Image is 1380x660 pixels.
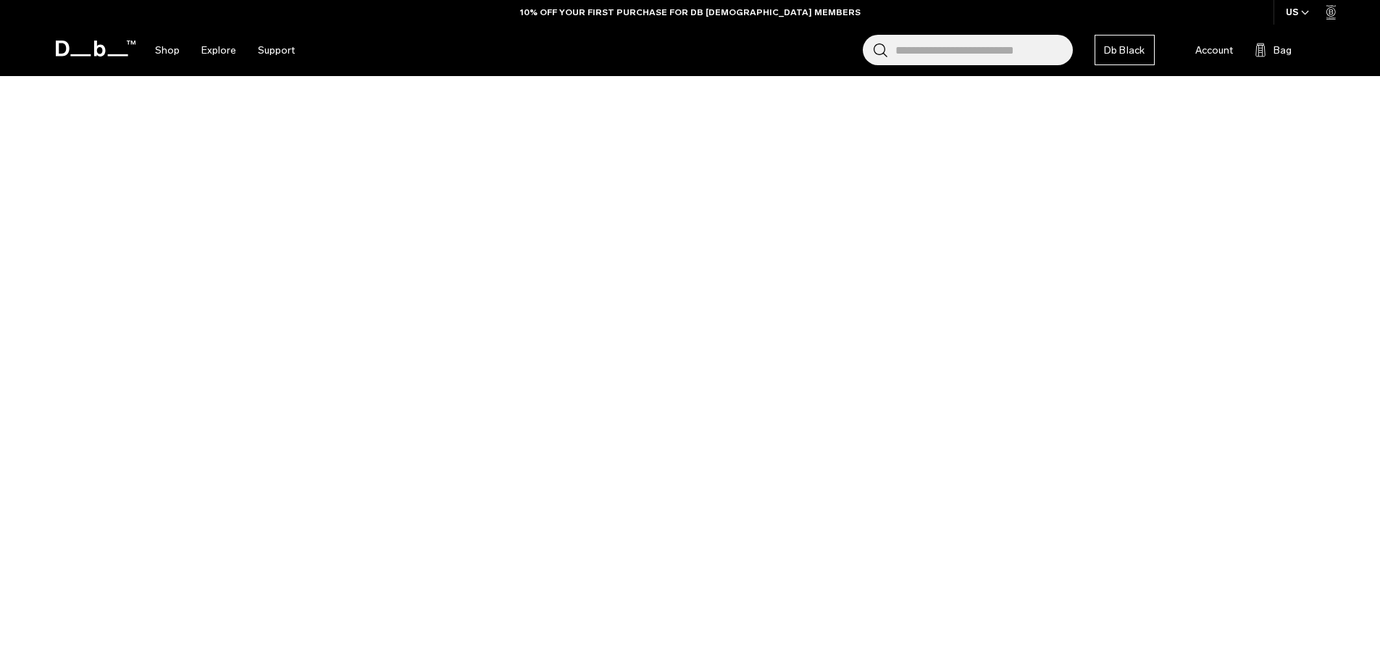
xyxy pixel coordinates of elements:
[1195,43,1233,58] span: Account
[1255,41,1292,59] button: Bag
[201,25,236,76] a: Explore
[1274,43,1292,58] span: Bag
[144,25,306,76] nav: Main Navigation
[1095,35,1155,65] a: Db Black
[258,25,295,76] a: Support
[155,25,180,76] a: Shop
[520,6,861,19] a: 10% OFF YOUR FIRST PURCHASE FOR DB [DEMOGRAPHIC_DATA] MEMBERS
[1176,41,1233,59] a: Account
